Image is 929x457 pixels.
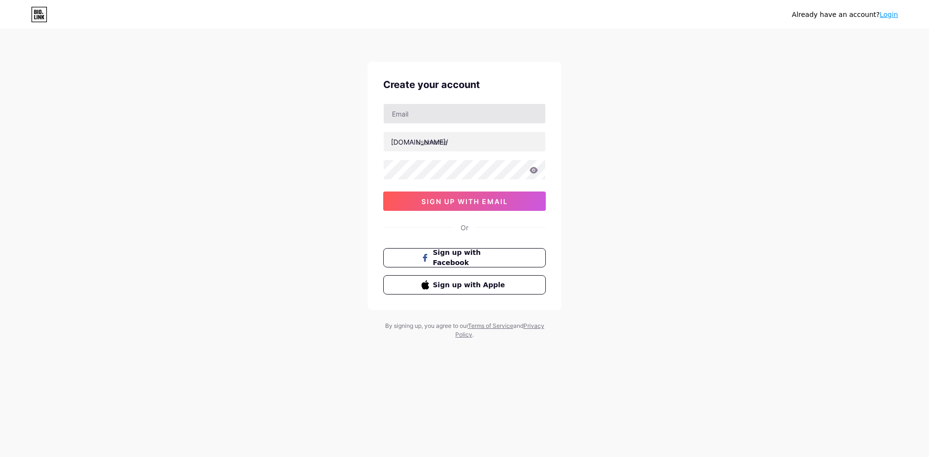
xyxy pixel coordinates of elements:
span: sign up with email [421,197,508,206]
button: Sign up with Apple [383,275,546,295]
span: Sign up with Facebook [433,248,508,268]
div: Create your account [383,77,546,92]
div: By signing up, you agree to our and . [382,322,547,339]
button: sign up with email [383,192,546,211]
button: Sign up with Facebook [383,248,546,267]
input: username [384,132,545,151]
a: Login [880,11,898,18]
a: Terms of Service [468,322,513,329]
div: Or [461,222,468,233]
div: Already have an account? [792,10,898,20]
span: Sign up with Apple [433,280,508,290]
input: Email [384,104,545,123]
div: [DOMAIN_NAME]/ [391,137,448,147]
